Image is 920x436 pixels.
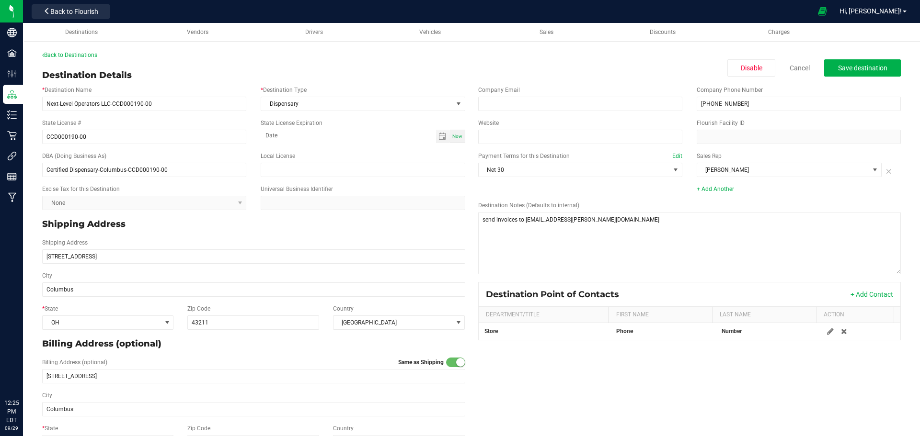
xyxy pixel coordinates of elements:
[722,327,816,336] div: Number
[7,28,17,37] inline-svg: Company
[478,201,579,210] label: Destination Notes (Defaults to internal)
[697,86,763,94] label: Company Phone Number
[741,64,762,72] span: Disable
[478,86,520,94] label: Company Email
[187,304,210,313] label: Zip Code
[42,358,107,367] label: Billing Address (optional)
[7,69,17,78] inline-svg: Configuration
[486,289,626,300] div: Destination Point of Contacts
[42,238,88,247] label: Shipping Address
[261,152,295,160] label: Local License
[42,52,97,58] a: Back to Destinations
[7,151,17,161] inline-svg: Integrations
[616,327,710,336] div: Phone
[42,271,52,280] label: City
[851,290,893,299] button: + Add Contact
[7,192,17,202] inline-svg: Manufacturing
[7,131,17,140] inline-svg: Retail
[10,359,38,388] iframe: Resource center
[650,29,676,35] span: Discounts
[42,86,92,94] label: Destination Name
[824,59,901,77] button: Save destination
[672,153,682,159] a: Edit
[839,7,902,15] span: Hi, [PERSON_NAME]!
[42,304,58,313] label: State
[479,307,609,323] th: Department/Title
[261,119,322,127] label: State License Expiration
[419,29,441,35] span: Vehicles
[479,163,670,177] span: Net 30
[187,424,210,433] label: Zip Code
[697,119,745,127] label: Flourish Facility ID
[65,29,98,35] span: Destinations
[32,4,110,19] button: Back to Flourish
[42,391,52,400] label: City
[697,97,901,111] input: (123) 456-7890
[697,152,722,160] label: Sales Rep
[42,337,465,350] p: Billing Address (optional)
[608,307,712,323] th: First Name
[540,29,553,35] span: Sales
[812,2,833,21] span: Open Ecommerce Menu
[697,186,734,192] a: + Add Another
[261,185,333,193] label: Universal Business Identifier
[42,218,465,231] p: Shipping Address
[7,172,17,181] inline-svg: Reports
[43,316,161,329] span: OH
[42,119,81,127] label: State License #
[42,185,120,193] label: Excise Tax for this Destination
[261,130,436,142] input: Date
[484,327,605,336] div: Store
[42,424,58,433] label: State
[42,69,132,82] div: Destination Details
[50,8,98,15] span: Back to Flourish
[305,29,323,35] span: Drivers
[4,399,19,425] p: 12:25 PM EDT
[838,64,887,72] span: Save destination
[436,130,450,143] span: Toggle calendar
[261,97,452,111] span: Dispensary
[478,152,682,160] label: Payment Terms for this Destination
[816,307,894,323] th: Action
[452,134,462,139] span: Now
[261,86,307,94] label: Destination Type
[7,48,17,58] inline-svg: Facilities
[478,119,499,127] label: Website
[712,307,816,323] th: Last Name
[187,29,208,35] span: Vendors
[333,316,453,329] span: [GEOGRAPHIC_DATA]
[697,163,869,177] span: [PERSON_NAME]
[7,89,17,99] inline-svg: Distribution
[42,152,106,160] label: DBA (Doing Business As)
[333,424,354,433] label: Country
[768,29,790,35] span: Charges
[790,63,810,73] a: Cancel
[7,110,17,120] inline-svg: Inventory
[727,59,775,77] button: Disable
[882,165,892,177] i: Remove
[4,425,19,432] p: 09/29
[333,304,354,313] label: Country
[398,358,444,367] label: Same as Shipping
